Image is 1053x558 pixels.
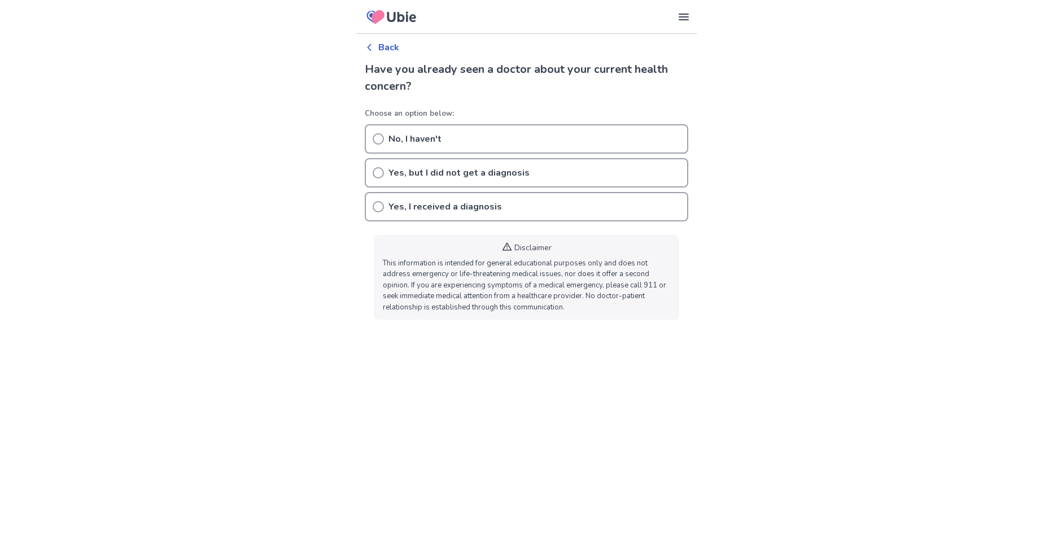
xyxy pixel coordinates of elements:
p: This information is intended for general educational purposes only and does not address emergency... [383,258,670,313]
p: Back [378,41,399,54]
p: Disclaimer [514,242,552,254]
p: Yes, I received a diagnosis [388,200,502,213]
p: No, I haven't [388,132,442,146]
h2: Have you already seen a doctor about your current health concern? [365,61,688,95]
p: Choose an option below: [365,108,688,120]
p: Yes, but I did not get a diagnosis [388,166,530,180]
